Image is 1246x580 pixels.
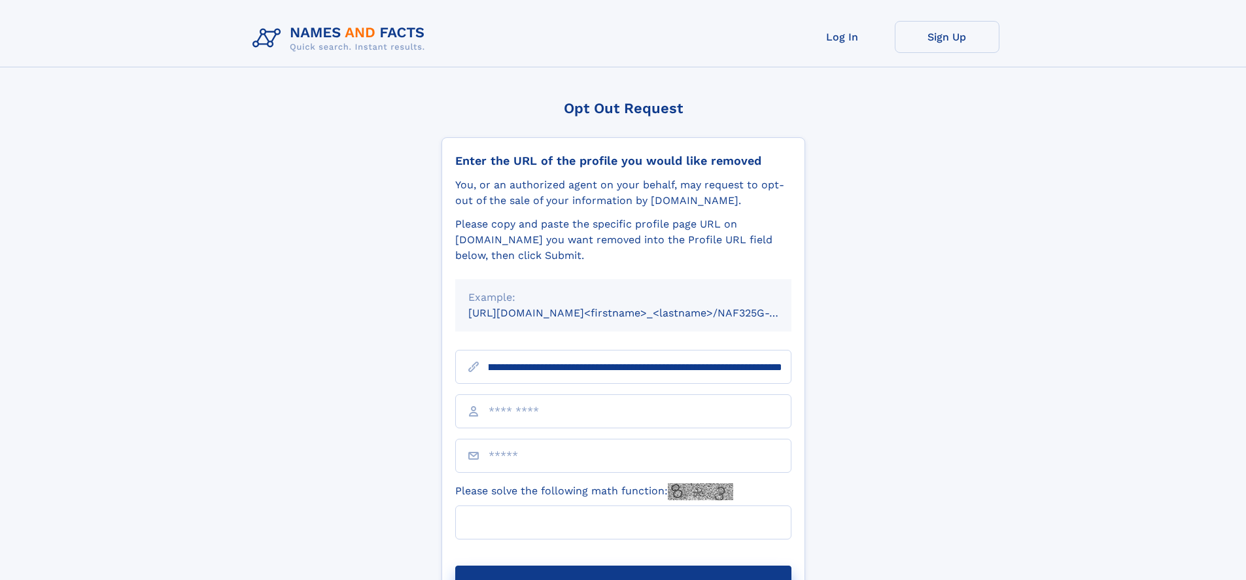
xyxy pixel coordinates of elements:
[247,21,436,56] img: Logo Names and Facts
[468,307,816,319] small: [URL][DOMAIN_NAME]<firstname>_<lastname>/NAF325G-xxxxxxxx
[455,177,791,209] div: You, or an authorized agent on your behalf, may request to opt-out of the sale of your informatio...
[441,100,805,116] div: Opt Out Request
[790,21,895,53] a: Log In
[455,154,791,168] div: Enter the URL of the profile you would like removed
[455,483,733,500] label: Please solve the following math function:
[895,21,999,53] a: Sign Up
[468,290,778,305] div: Example:
[455,216,791,264] div: Please copy and paste the specific profile page URL on [DOMAIN_NAME] you want removed into the Pr...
